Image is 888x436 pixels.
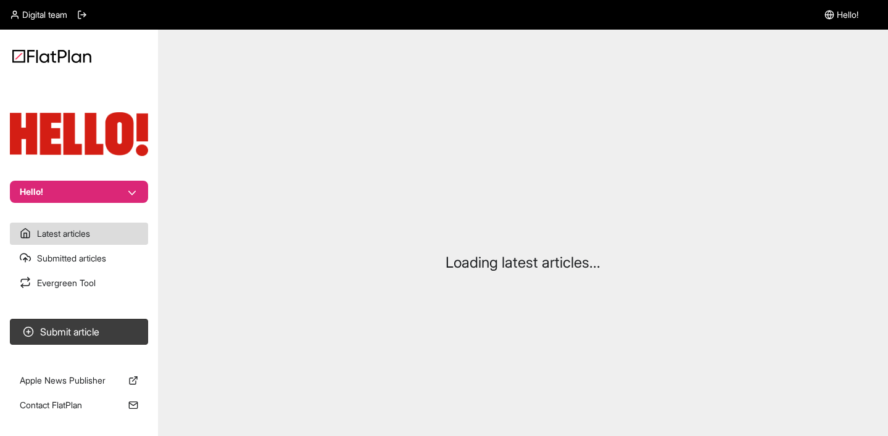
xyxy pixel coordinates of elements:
button: Submit article [10,319,148,345]
a: Latest articles [10,223,148,245]
img: Logo [12,49,91,63]
span: Digital team [22,9,67,21]
a: Apple News Publisher [10,369,148,392]
a: Evergreen Tool [10,272,148,294]
img: Publication Logo [10,112,148,156]
a: Contact FlatPlan [10,394,148,416]
button: Hello! [10,181,148,203]
span: Hello! [837,9,858,21]
a: Submitted articles [10,247,148,269]
a: Digital team [10,9,67,21]
p: Loading latest articles... [446,253,600,273]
